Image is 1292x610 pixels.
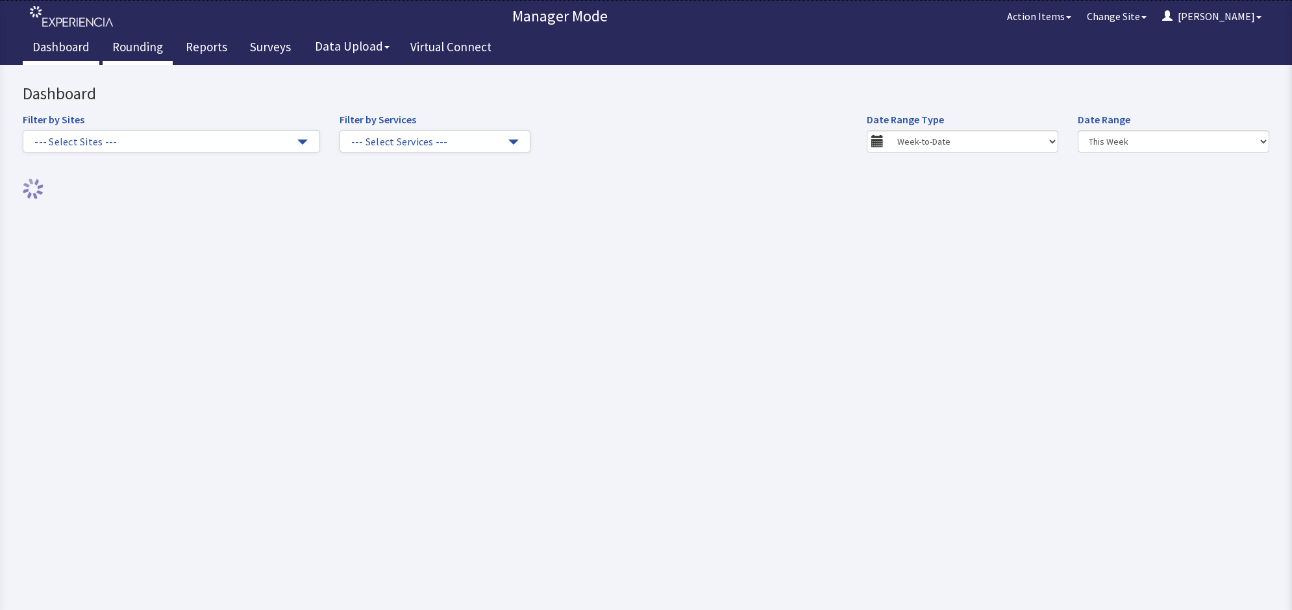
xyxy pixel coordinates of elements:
[867,47,944,62] label: Date Range Type
[240,32,301,65] a: Surveys
[23,20,953,38] h2: Dashboard
[176,32,237,65] a: Reports
[351,69,506,84] span: --- Select Services ---
[1078,47,1130,62] label: Date Range
[23,66,320,88] button: --- Select Sites ---
[999,3,1079,29] button: Action Items
[340,47,416,62] label: Filter by Services
[120,6,999,27] p: Manager Mode
[23,47,84,62] label: Filter by Sites
[23,32,99,65] a: Dashboard
[1154,3,1269,29] button: [PERSON_NAME]
[30,6,113,27] img: experiencia_logo.png
[34,69,295,84] span: --- Select Sites ---
[401,32,501,65] a: Virtual Connect
[1079,3,1154,29] button: Change Site
[340,66,531,88] button: --- Select Services ---
[307,34,397,58] button: Data Upload
[103,32,173,65] a: Rounding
